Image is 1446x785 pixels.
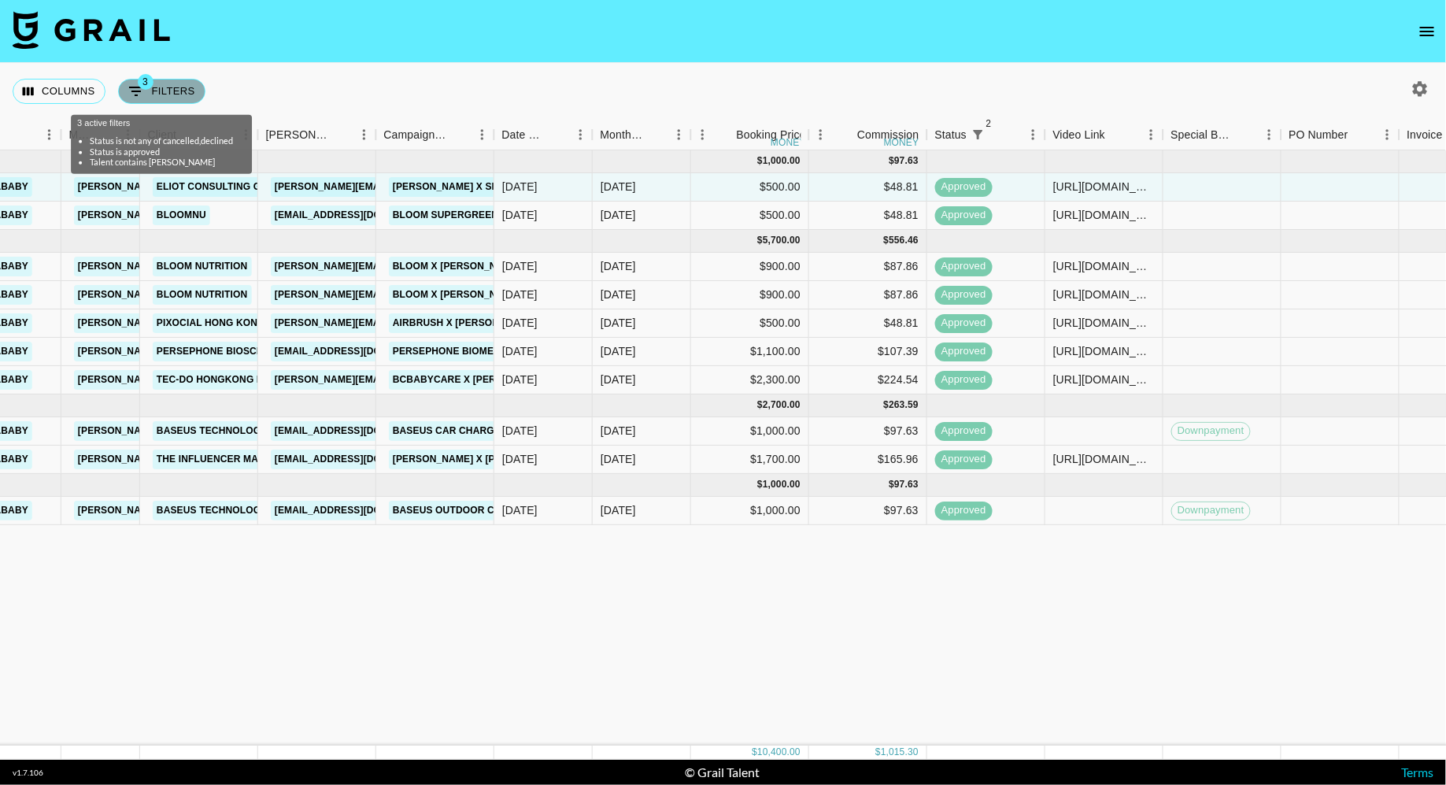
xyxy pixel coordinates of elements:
a: Tec-Do HongKong Limited [153,370,299,390]
a: [EMAIL_ADDRESS][DOMAIN_NAME] [271,421,447,441]
div: $97.63 [809,497,927,525]
div: Video Link [1053,120,1106,150]
a: BASEUS TECHNOLOGY (HK) CO. LIMITED [153,421,356,441]
button: Sort [835,124,857,146]
span: approved [935,452,993,467]
span: approved [935,316,993,331]
div: $165.96 [809,446,927,474]
a: [PERSON_NAME][EMAIL_ADDRESS][DOMAIN_NAME] [74,206,331,225]
div: $500.00 [691,173,809,202]
div: 15/09/2025 [502,343,538,359]
div: 02/09/2025 [502,372,538,387]
div: 16/09/2025 [502,179,538,194]
div: Campaign (Type) [384,120,449,150]
a: [PERSON_NAME][EMAIL_ADDRESS][DOMAIN_NAME] [74,285,331,305]
span: approved [935,208,993,223]
div: Booking Price [737,120,806,150]
a: Persephone Biosciences [153,342,297,361]
div: $900.00 [691,281,809,309]
button: Sort [989,124,1011,146]
a: [PERSON_NAME][EMAIL_ADDRESS][DOMAIN_NAME] [74,342,331,361]
div: 97.63 [894,154,919,168]
button: Sort [331,124,353,146]
button: Sort [1105,124,1127,146]
div: $48.81 [809,173,927,202]
div: money [884,138,919,147]
div: $48.81 [809,202,927,230]
div: Sep '25 [601,372,636,387]
div: Oct '25 [601,179,636,194]
div: 09/09/2025 [502,315,538,331]
a: [PERSON_NAME][EMAIL_ADDRESS][DOMAIN_NAME] [74,313,331,333]
span: 2 [981,116,997,131]
div: $ [884,234,889,247]
div: $224.54 [809,366,927,394]
div: $ [757,478,763,491]
a: Terms [1401,765,1433,779]
div: 18/08/2025 [502,287,538,302]
div: 09/10/2025 [502,207,538,223]
div: [PERSON_NAME] [266,120,331,150]
a: [PERSON_NAME] x [PERSON_NAME] (1 TikTok) [389,450,623,469]
button: Menu [1022,123,1045,146]
span: 3 [138,74,153,90]
button: Menu [668,123,691,146]
div: Sep '25 [601,315,636,331]
div: Booker [258,120,376,150]
div: $ [875,746,881,759]
span: approved [935,424,993,439]
div: $2,300.00 [691,366,809,394]
div: $107.39 [809,338,927,366]
div: $97.63 [809,417,927,446]
div: 5,700.00 [763,234,801,247]
button: Menu [353,123,376,146]
a: [EMAIL_ADDRESS][DOMAIN_NAME] [271,501,447,520]
button: Menu [38,123,61,146]
div: $87.86 [809,281,927,309]
div: Status [927,120,1045,150]
button: Menu [569,123,593,146]
button: Menu [1258,123,1281,146]
div: 263.59 [889,398,919,412]
div: Sep '25 [601,343,636,359]
button: open drawer [1411,16,1443,47]
div: $ [889,478,894,491]
div: 29/07/2025 [502,423,538,439]
div: 97.63 [894,478,919,491]
div: Aug '25 [601,423,636,439]
button: Menu [1140,123,1163,146]
a: Bloom x [PERSON_NAME] (IG, TT) [389,257,562,276]
div: $500.00 [691,202,809,230]
div: 556.46 [889,234,919,247]
span: approved [935,180,993,194]
div: $1,100.00 [691,338,809,366]
button: Sort [547,124,569,146]
div: https://www.tiktok.com/@jessicababy/video/7556456461254003998 [1053,179,1155,194]
a: Pixocial Hong Kong Limited [153,313,310,333]
span: Downpayment [1172,503,1250,518]
li: Status is not any of cancelled,declined [90,135,233,146]
div: Status [935,120,967,150]
div: 1,015.30 [881,746,919,759]
div: https://www.instagram.com/reel/DOgnXX4EfcI/?igsh=MTRtYTV3ZWFiaTh0bA%3D%3D [1053,315,1155,331]
div: https://www.instagram.com/reel/DPEdfKUkf11/?igsh=dmptNHdpaDlpZWVk [1053,287,1155,302]
div: $ [752,746,757,759]
a: [PERSON_NAME][EMAIL_ADDRESS][DOMAIN_NAME] [271,285,527,305]
div: $900.00 [691,253,809,281]
div: 18/08/2025 [502,258,538,274]
div: Campaign (Type) [376,120,494,150]
div: Sep '25 [601,258,636,274]
div: $500.00 [691,309,809,338]
button: Menu [809,123,833,146]
div: $ [757,398,763,412]
div: money [771,138,806,147]
div: $ [884,398,889,412]
a: [PERSON_NAME][EMAIL_ADDRESS][DOMAIN_NAME] [74,450,331,469]
div: 2,700.00 [763,398,801,412]
div: PO Number [1289,120,1348,150]
li: Talent contains [PERSON_NAME] [90,157,233,168]
img: Grail Talent [13,11,170,49]
a: The Influencer Marketing Factory [153,450,353,469]
div: Oct '25 [601,207,636,223]
div: https://www.tiktok.com/@jessicababy/video/7545127878556437791?_t=ZP-8zMlTzAkChq&_r=1 [1053,258,1155,274]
